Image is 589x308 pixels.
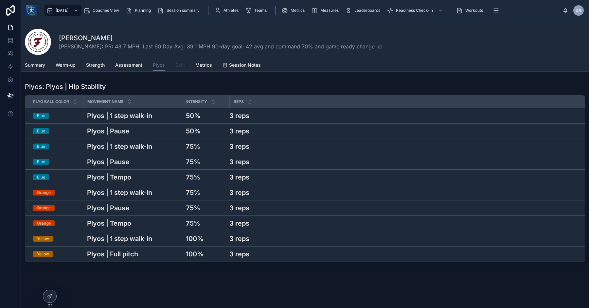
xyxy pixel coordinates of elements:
[243,5,271,16] a: Teams
[576,8,581,13] span: DA
[33,190,79,196] a: Orange
[229,218,249,228] h3: 3 reps
[229,234,577,244] a: 3 reps
[37,144,45,149] div: Blue
[229,157,249,167] h3: 3 reps
[186,218,225,228] a: 75%
[33,99,69,104] span: Plyo ball color
[186,111,225,121] a: 50%
[33,174,79,180] a: Blue
[25,59,45,72] a: Summary
[229,126,577,136] a: 3 reps
[87,218,131,228] h3: Plyos | Tempo
[42,3,563,18] div: scrollable content
[87,142,152,151] h3: Plyos | 1 step walk-in
[33,113,79,119] a: Blue
[396,8,433,13] span: Readiness Check-in
[229,142,577,151] a: 3 reps
[37,205,51,211] div: Orange
[87,172,178,182] a: Plyos | Tempo
[186,188,200,197] h3: 75%
[465,8,483,13] span: Workouts
[87,126,129,136] h3: Plyos | Pause
[320,8,339,13] span: Measures
[56,59,76,72] a: Warm-up
[186,234,225,244] a: 100%
[229,126,249,136] h3: 3 reps
[87,218,178,228] a: Plyos | Tempo
[343,5,385,16] a: Leaderboards
[291,8,305,13] span: Metrics
[37,128,45,134] div: Blue
[195,59,212,72] a: Metrics
[33,236,79,242] a: Yellow
[37,236,49,242] div: Yellow
[115,59,142,72] a: Assessment
[223,59,261,72] a: Session Notes
[87,188,178,197] a: Plyos | 1 step walk-in
[186,157,200,167] h3: 75%
[87,157,178,167] a: Plyos | Pause
[354,8,380,13] span: Leaderboards
[229,111,249,121] h3: 3 reps
[186,234,204,244] h3: 100%
[56,8,68,13] span: [DATE]
[87,172,131,182] h3: Plyos | Tempo
[87,157,129,167] h3: Plyos | Pause
[229,188,249,197] h3: 3 reps
[86,62,105,68] span: Strength
[37,220,51,226] div: Orange
[229,62,261,68] span: Session Notes
[87,234,178,244] a: Plyos | 1 step walk-in
[212,5,243,16] a: Athletes
[186,203,225,213] a: 75%
[186,172,200,182] h3: 75%
[87,126,178,136] a: Plyos | Pause
[37,113,45,119] div: Blue
[186,111,201,121] h3: 50%
[309,5,343,16] a: Measures
[186,142,200,151] h3: 75%
[186,188,225,197] a: 75%
[186,249,204,259] h3: 100%
[229,111,577,121] a: 3 reps
[229,249,249,259] h3: 3 reps
[229,203,249,213] h3: 3 reps
[37,159,45,165] div: Blue
[454,5,488,16] a: Workouts
[186,203,200,213] h3: 75%
[175,59,185,72] a: Skill
[87,111,152,121] h3: Plyos | 1 step walk-in
[167,8,200,13] span: Session summary
[153,62,165,68] span: Plyos
[186,172,225,182] a: 75%
[87,234,152,244] h3: Plyos | 1 step walk-in
[195,62,212,68] span: Metrics
[229,234,249,244] h3: 3 reps
[37,190,51,196] div: Orange
[186,126,201,136] h3: 50%
[186,126,225,136] a: 50%
[86,59,105,72] a: Strength
[93,8,119,13] span: Coaches View
[229,203,577,213] a: 3 reps
[87,203,129,213] h3: Plyos | Pause
[229,157,577,167] a: 3 reps
[81,5,124,16] a: Coaches View
[229,172,249,182] h3: 3 reps
[124,5,155,16] a: Planning
[37,251,49,257] div: Yellow
[153,59,165,72] a: Plyos
[37,174,45,180] div: Blue
[33,159,79,165] a: Blue
[229,188,577,197] a: 3 reps
[234,99,244,104] span: Reps
[229,218,577,228] a: 3 reps
[115,62,142,68] span: Assessment
[135,8,151,13] span: Planning
[45,5,81,16] a: [DATE]
[254,8,267,13] span: Teams
[25,82,106,91] h1: Plyos: Plyos | Hip Stability
[87,249,178,259] a: Plyos | Full pitch
[33,144,79,149] a: Blue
